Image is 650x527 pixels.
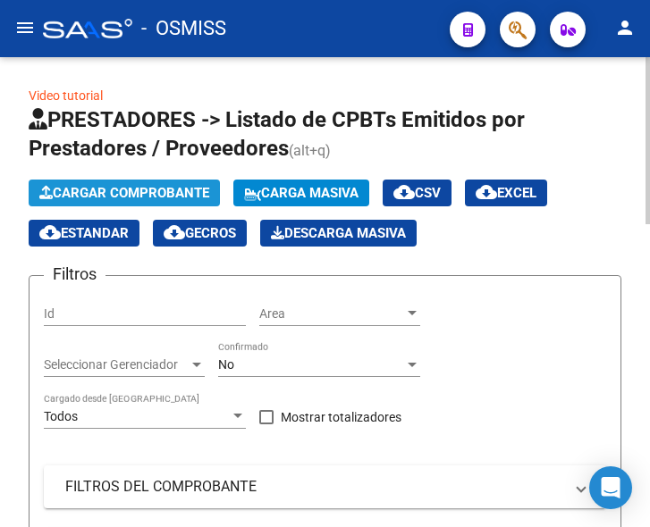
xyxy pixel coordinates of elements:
button: Carga Masiva [233,180,369,206]
span: Estandar [39,225,129,241]
mat-icon: cloud_download [39,222,61,243]
button: EXCEL [465,180,547,206]
span: Gecros [164,225,236,241]
button: CSV [383,180,452,206]
span: (alt+q) [289,142,331,159]
button: Cargar Comprobante [29,180,220,206]
app-download-masive: Descarga masiva de comprobantes (adjuntos) [260,220,417,247]
h3: Filtros [44,262,106,287]
span: PRESTADORES -> Listado de CPBTs Emitidos por Prestadores / Proveedores [29,107,525,161]
span: Cargar Comprobante [39,185,209,201]
div: Open Intercom Messenger [589,466,632,509]
span: - OSMISS [141,9,226,48]
mat-expansion-panel-header: FILTROS DEL COMPROBANTE [44,465,606,508]
mat-icon: cloud_download [164,222,185,243]
mat-icon: person [614,17,636,38]
span: EXCEL [476,185,536,201]
span: Descarga Masiva [271,225,406,241]
span: Mostrar totalizadores [281,406,401,428]
span: Seleccionar Gerenciador [44,357,189,372]
span: No [218,357,234,372]
button: Estandar [29,220,139,247]
mat-icon: cloud_download [393,181,415,203]
span: Carga Masiva [244,185,359,201]
mat-panel-title: FILTROS DEL COMPROBANTE [65,477,563,497]
span: Todos [44,409,78,423]
a: Video tutorial [29,88,103,103]
span: CSV [393,185,441,201]
button: Descarga Masiva [260,220,417,247]
span: Area [259,306,404,322]
mat-icon: cloud_download [476,181,497,203]
button: Gecros [153,220,247,247]
mat-icon: menu [14,17,36,38]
